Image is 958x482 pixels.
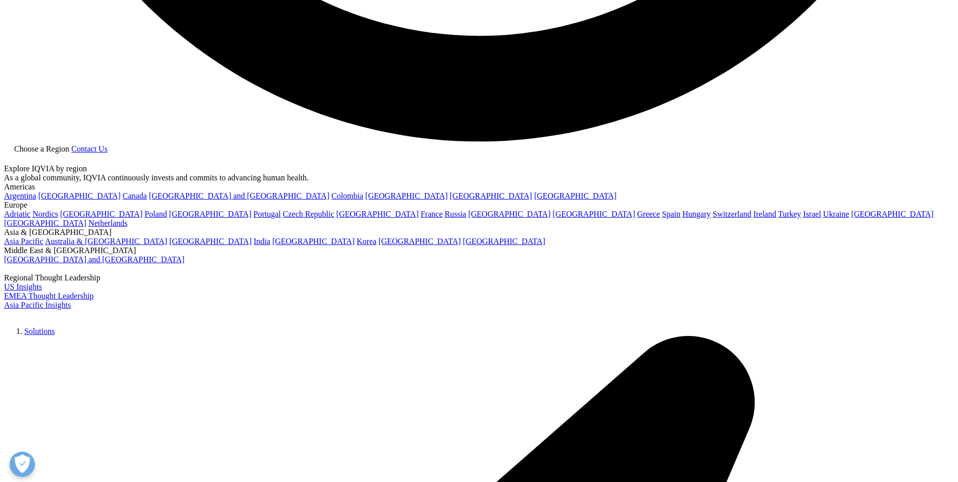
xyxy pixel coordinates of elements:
[254,210,281,218] a: Portugal
[378,237,461,246] a: [GEOGRAPHIC_DATA]
[753,210,776,218] a: Ireland
[32,210,58,218] a: Nordics
[4,255,184,264] a: [GEOGRAPHIC_DATA] and [GEOGRAPHIC_DATA]
[331,191,363,200] a: Colombia
[14,144,69,153] span: Choose a Region
[468,210,550,218] a: [GEOGRAPHIC_DATA]
[534,191,617,200] a: [GEOGRAPHIC_DATA]
[851,210,933,218] a: [GEOGRAPHIC_DATA]
[4,228,954,237] div: Asia & [GEOGRAPHIC_DATA]
[682,210,711,218] a: Hungary
[123,191,147,200] a: Canada
[24,327,55,335] a: Solutions
[169,210,251,218] a: [GEOGRAPHIC_DATA]
[662,210,680,218] a: Spain
[4,191,36,200] a: Argentina
[4,237,43,246] a: Asia Pacific
[4,182,954,191] div: Americas
[149,191,329,200] a: [GEOGRAPHIC_DATA] and [GEOGRAPHIC_DATA]
[272,237,355,246] a: [GEOGRAPHIC_DATA]
[4,301,71,309] a: Asia Pacific Insights
[803,210,821,218] a: Israel
[88,219,127,227] a: Netherlands
[4,219,86,227] a: [GEOGRAPHIC_DATA]
[421,210,443,218] a: France
[45,237,167,246] a: Australia & [GEOGRAPHIC_DATA]
[254,237,270,246] a: India
[283,210,334,218] a: Czech Republic
[144,210,167,218] a: Poland
[713,210,751,218] a: Switzerland
[169,237,251,246] a: [GEOGRAPHIC_DATA]
[357,237,376,246] a: Korea
[4,164,954,173] div: Explore IQVIA by region
[38,191,121,200] a: [GEOGRAPHIC_DATA]
[778,210,801,218] a: Turkey
[336,210,419,218] a: [GEOGRAPHIC_DATA]
[4,201,954,210] div: Europe
[823,210,849,218] a: Ukraine
[4,210,30,218] a: Adriatic
[637,210,660,218] a: Greece
[4,246,954,255] div: Middle East & [GEOGRAPHIC_DATA]
[463,237,545,246] a: [GEOGRAPHIC_DATA]
[450,191,532,200] a: [GEOGRAPHIC_DATA]
[4,273,954,282] div: Regional Thought Leadership
[4,173,954,182] div: As a global community, IQVIA continuously invests and commits to advancing human health.
[4,282,42,291] a: US Insights
[60,210,142,218] a: [GEOGRAPHIC_DATA]
[10,452,35,477] button: Open Preferences
[365,191,447,200] a: [GEOGRAPHIC_DATA]
[71,144,108,153] a: Contact Us
[552,210,635,218] a: [GEOGRAPHIC_DATA]
[4,292,93,300] a: EMEA Thought Leadership
[445,210,467,218] a: Russia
